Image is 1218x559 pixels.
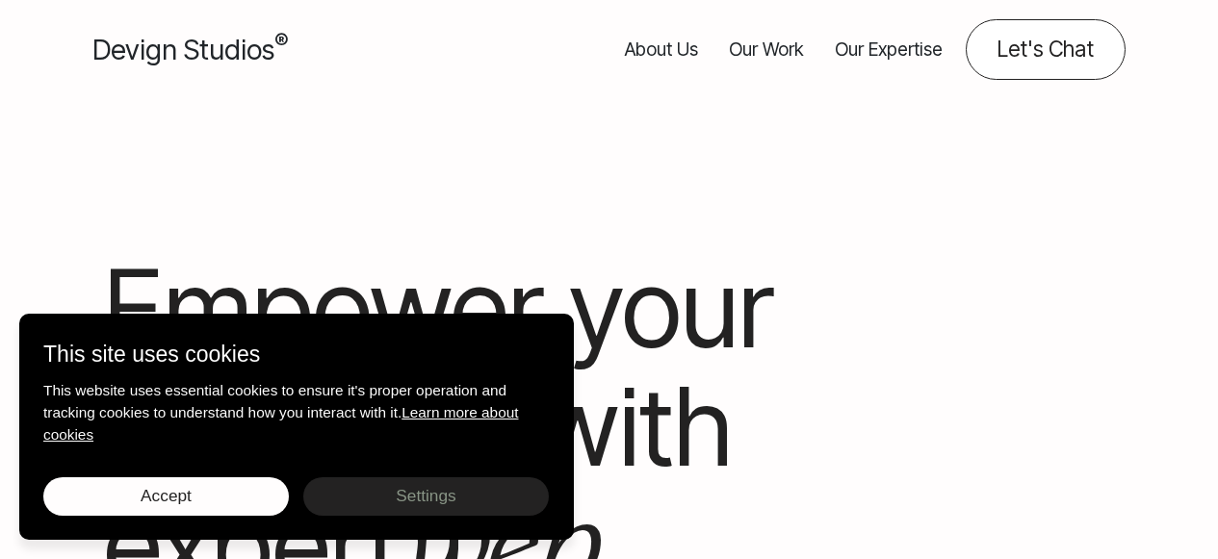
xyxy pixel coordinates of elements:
button: Settings [303,477,549,516]
a: Contact us about your project [966,19,1126,80]
p: This website uses essential cookies to ensure it's proper operation and tracking cookies to under... [43,379,550,445]
a: Our Work [729,19,804,80]
a: About Us [625,19,698,80]
span: Devign Studios [92,33,288,66]
span: Settings [396,486,455,505]
a: Devign Studios® Homepage [92,29,288,70]
button: Accept [43,477,289,516]
p: This site uses cookies [43,338,550,371]
span: Accept [141,486,192,505]
sup: ® [274,29,288,54]
a: Our Expertise [835,19,943,80]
